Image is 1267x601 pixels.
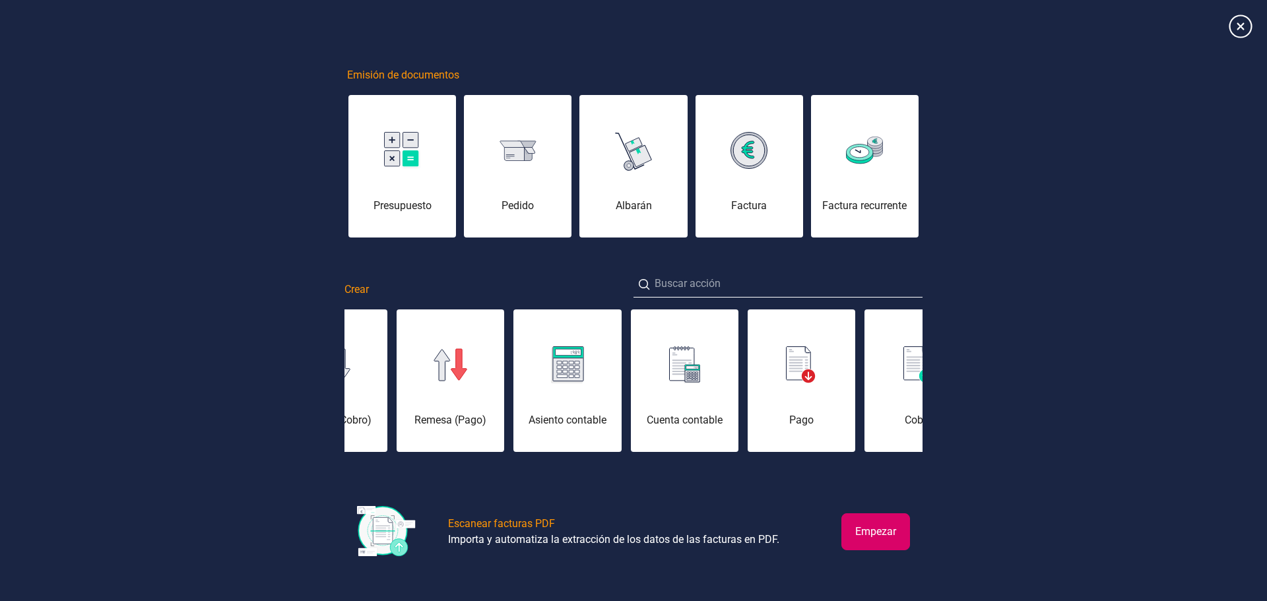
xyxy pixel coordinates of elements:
[669,346,700,383] img: img-cuenta-contable.svg
[615,128,652,173] img: img-albaran.svg
[344,282,369,298] span: Crear
[696,198,803,214] div: Factura
[731,132,767,169] img: img-factura.svg
[347,67,459,83] span: Emisión de documentos
[348,198,456,214] div: Presupuesto
[397,412,504,428] div: Remesa (Pago)
[841,513,910,550] button: Empezar
[631,412,738,428] div: Cuenta contable
[864,412,972,428] div: Cobro
[513,412,621,428] div: Asiento contable
[903,346,934,383] img: img-cobro.svg
[846,137,883,164] img: img-factura-recurrente.svg
[786,346,816,383] img: img-pago.svg
[434,348,468,381] img: img-remesa-pago.svg
[633,270,923,298] input: Buscar acción
[384,132,421,170] img: img-presupuesto.svg
[500,141,536,161] img: img-pedido.svg
[811,198,919,214] div: Factura recurrente
[551,346,584,383] img: img-asiento-contable.svg
[448,516,555,532] div: Escanear facturas PDF
[448,532,779,548] div: Importa y automatiza la extracción de los datos de las facturas en PDF.
[579,198,687,214] div: Albarán
[464,198,571,214] div: Pedido
[748,412,855,428] div: Pago
[357,506,416,557] img: img-escanear-facturas-pdf.svg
